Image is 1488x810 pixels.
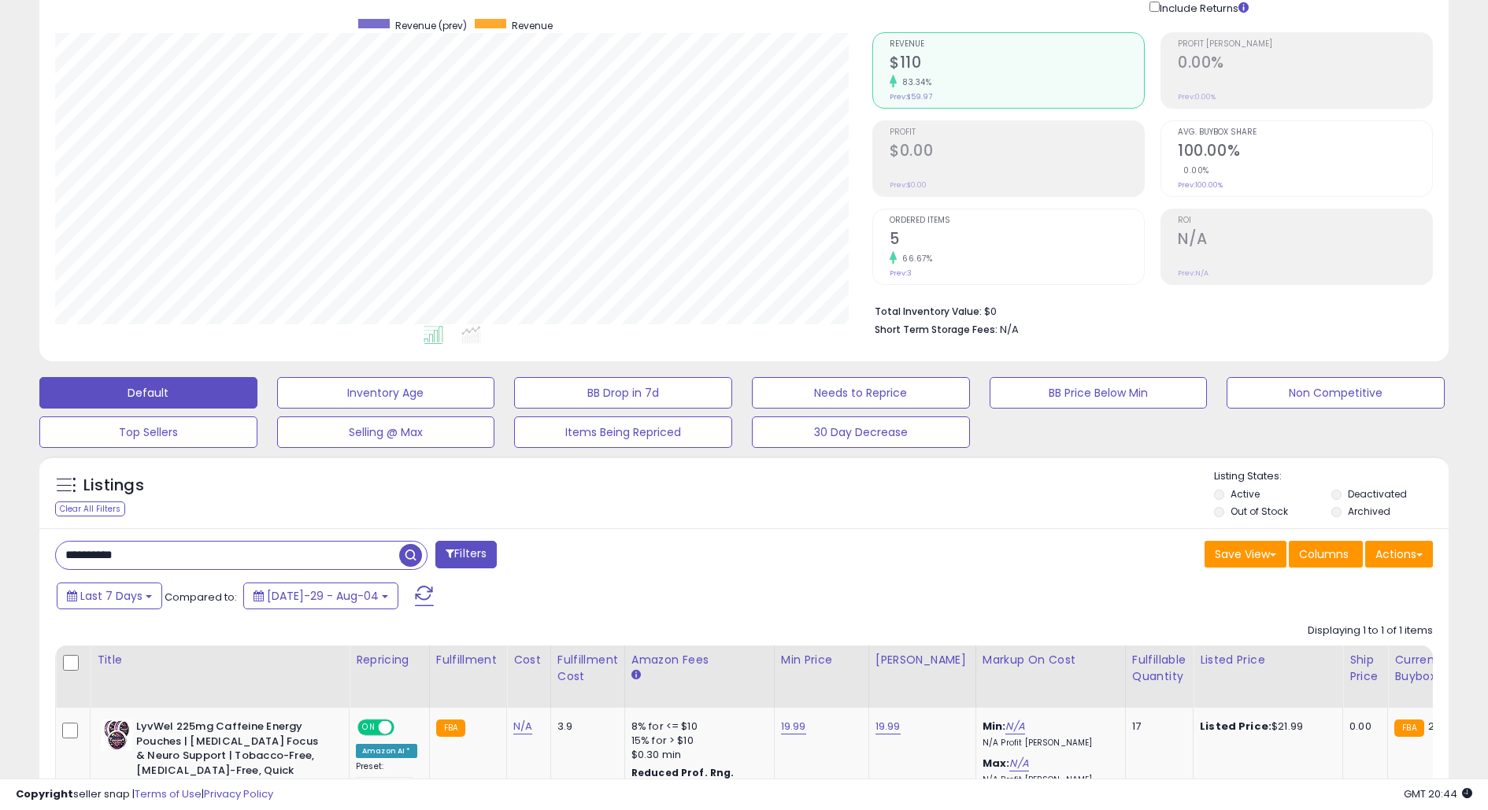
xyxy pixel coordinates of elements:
[204,786,273,801] a: Privacy Policy
[80,588,143,604] span: Last 7 Days
[135,786,202,801] a: Terms of Use
[1200,719,1331,734] div: $21.99
[39,416,257,448] button: Top Sellers
[55,501,125,516] div: Clear All Filters
[101,719,132,751] img: 51Va8psGBlL._SL40_.jpg
[890,180,927,190] small: Prev: $0.00
[890,216,1144,225] span: Ordered Items
[781,719,806,734] a: 19.99
[1348,487,1407,501] label: Deactivated
[752,377,970,409] button: Needs to Reprice
[631,668,641,682] small: Amazon Fees.
[1178,128,1432,137] span: Avg. Buybox Share
[631,734,762,748] div: 15% for > $10
[436,719,465,737] small: FBA
[983,738,1113,749] p: N/A Profit [PERSON_NAME]
[267,588,379,604] span: [DATE]-29 - Aug-04
[1289,541,1363,568] button: Columns
[57,583,162,609] button: Last 7 Days
[1200,652,1336,668] div: Listed Price
[436,652,500,668] div: Fulfillment
[1178,216,1432,225] span: ROI
[1178,230,1432,251] h2: N/A
[1394,719,1423,737] small: FBA
[1178,92,1216,102] small: Prev: 0.00%
[1000,322,1019,337] span: N/A
[513,719,532,734] a: N/A
[39,377,257,409] button: Default
[359,721,379,734] span: ON
[557,652,618,685] div: Fulfillment Cost
[557,719,613,734] div: 3.9
[1349,652,1381,685] div: Ship Price
[435,541,497,568] button: Filters
[631,652,768,668] div: Amazon Fees
[1205,541,1286,568] button: Save View
[990,377,1208,409] button: BB Price Below Min
[1299,546,1349,562] span: Columns
[890,128,1144,137] span: Profit
[16,786,73,801] strong: Copyright
[1227,377,1445,409] button: Non Competitive
[514,377,732,409] button: BB Drop in 7d
[392,721,417,734] span: OFF
[1132,652,1186,685] div: Fulfillable Quantity
[1428,719,1453,734] span: 21.99
[1348,505,1390,518] label: Archived
[356,652,423,668] div: Repricing
[890,230,1144,251] h2: 5
[1349,719,1375,734] div: 0.00
[975,645,1125,708] th: The percentage added to the cost of goods (COGS) that forms the calculator for Min & Max prices.
[165,590,237,605] span: Compared to:
[16,787,273,802] div: seller snap | |
[631,719,762,734] div: 8% for <= $10
[875,719,901,734] a: 19.99
[897,76,931,88] small: 83.34%
[356,744,417,758] div: Amazon AI *
[875,323,998,336] b: Short Term Storage Fees:
[1214,469,1448,484] p: Listing States:
[890,142,1144,163] h2: $0.00
[1231,487,1260,501] label: Active
[875,305,982,318] b: Total Inventory Value:
[514,416,732,448] button: Items Being Repriced
[1308,623,1433,638] div: Displaying 1 to 1 of 1 items
[1132,719,1181,734] div: 17
[752,416,970,448] button: 30 Day Decrease
[97,652,342,668] div: Title
[1231,505,1288,518] label: Out of Stock
[890,92,932,102] small: Prev: $59.97
[1178,54,1432,75] h2: 0.00%
[875,301,1421,320] li: $0
[1009,756,1028,771] a: N/A
[875,652,969,668] div: [PERSON_NAME]
[277,377,495,409] button: Inventory Age
[1365,541,1433,568] button: Actions
[890,54,1144,75] h2: $110
[983,652,1119,668] div: Markup on Cost
[513,652,544,668] div: Cost
[1178,142,1432,163] h2: 100.00%
[781,652,862,668] div: Min Price
[1178,40,1432,49] span: Profit [PERSON_NAME]
[1404,786,1472,801] span: 2025-08-12 20:44 GMT
[1178,268,1209,278] small: Prev: N/A
[1200,719,1271,734] b: Listed Price:
[890,268,912,278] small: Prev: 3
[395,19,467,32] span: Revenue (prev)
[1178,165,1209,176] small: 0.00%
[1178,180,1223,190] small: Prev: 100.00%
[631,748,762,762] div: $0.30 min
[512,19,553,32] span: Revenue
[983,756,1010,771] b: Max:
[1005,719,1024,734] a: N/A
[890,40,1144,49] span: Revenue
[83,475,144,497] h5: Listings
[243,583,398,609] button: [DATE]-29 - Aug-04
[1394,652,1475,685] div: Current Buybox Price
[897,253,932,264] small: 66.67%
[356,761,417,797] div: Preset:
[983,719,1006,734] b: Min:
[277,416,495,448] button: Selling @ Max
